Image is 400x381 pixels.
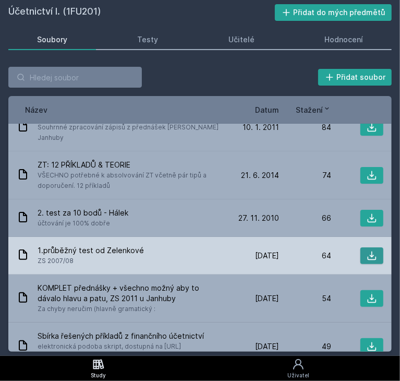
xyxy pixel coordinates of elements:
span: 21. 6. 2014 [241,170,279,181]
div: 49 [279,341,331,352]
div: 64 [279,251,331,261]
div: Study [91,372,106,379]
div: 74 [279,170,331,181]
span: 27. 11. 2010 [238,213,279,223]
span: Souhrnné zpracování zápisů z přednášek [PERSON_NAME] Janhuby [38,122,223,143]
span: Za chyby neručim (hlavně gramatický : [38,304,223,314]
span: ZT: 12 PŘÍKLADŮ & TEORIE [38,160,223,170]
button: Název [25,104,47,115]
input: Hledej soubor [8,67,142,88]
span: účtování je 100% dobře [38,218,128,229]
a: Testy [108,29,187,50]
span: [DATE] [255,293,279,304]
div: Hodnocení [324,34,363,45]
h2: Účetnictví I. (1FU201) [8,4,275,21]
div: Uživatel [287,372,309,379]
a: Hodnocení [296,29,392,50]
span: VŠECHNO potřebné k absolvování ZT včetně pár tipů a doporučení. 12 příkladů [38,170,223,191]
span: [DATE] [255,341,279,352]
a: Soubory [8,29,96,50]
button: Datum [255,104,279,115]
button: Přidat soubor [318,69,392,86]
span: 10. 1. 2011 [243,122,279,133]
a: Uživatel [197,356,400,381]
span: 2. test za 10 bodů - Hálek [38,208,128,218]
button: Stažení [296,104,331,115]
div: 84 [279,122,331,133]
span: KOMPLET přednášky + všechno možný aby to dávalo hlavu a patu, ZS 2011 u Janhuby [38,283,223,304]
a: Učitelé [200,29,283,50]
div: 54 [279,293,331,304]
button: Přidat do mých předmětů [275,4,392,21]
div: Soubory [37,34,67,45]
span: elektronická podoba skript, dostupná na [URL][DOMAIN_NAME] [38,341,223,362]
div: Učitelé [228,34,254,45]
span: Sbírka řešených příkladů z finančního účetnictví [38,331,223,341]
span: Stažení [296,104,323,115]
span: ZS 2007/08 [38,256,144,266]
div: Testy [137,34,158,45]
span: 1.průběžný test od Zelenkové [38,245,144,256]
span: [DATE] [255,251,279,261]
div: 66 [279,213,331,223]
